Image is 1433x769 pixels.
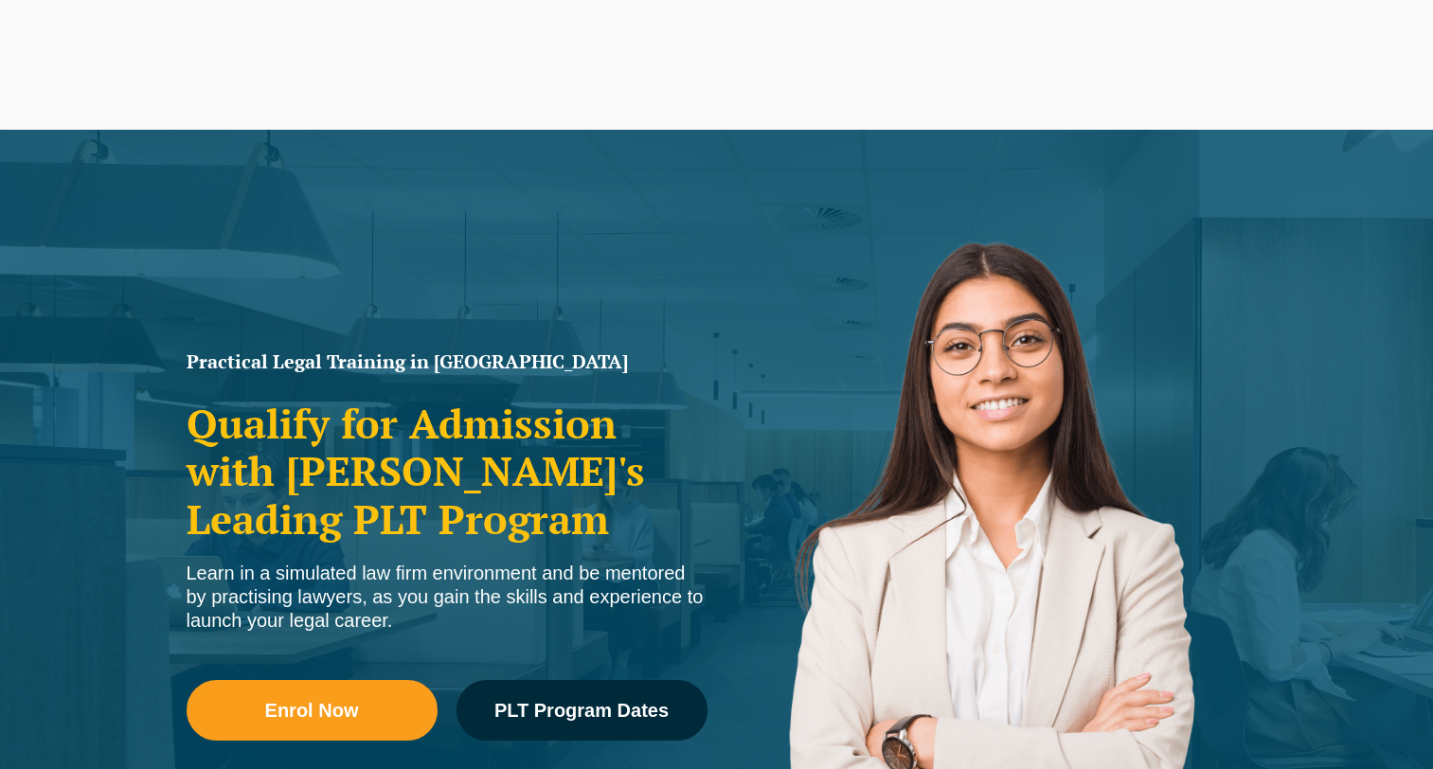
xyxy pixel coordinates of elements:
[187,352,708,371] h1: Practical Legal Training in [GEOGRAPHIC_DATA]
[494,701,669,720] span: PLT Program Dates
[187,400,708,543] h2: Qualify for Admission with [PERSON_NAME]'s Leading PLT Program
[187,562,708,633] div: Learn in a simulated law firm environment and be mentored by practising lawyers, as you gain the ...
[457,680,708,741] a: PLT Program Dates
[187,680,438,741] a: Enrol Now
[265,701,359,720] span: Enrol Now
